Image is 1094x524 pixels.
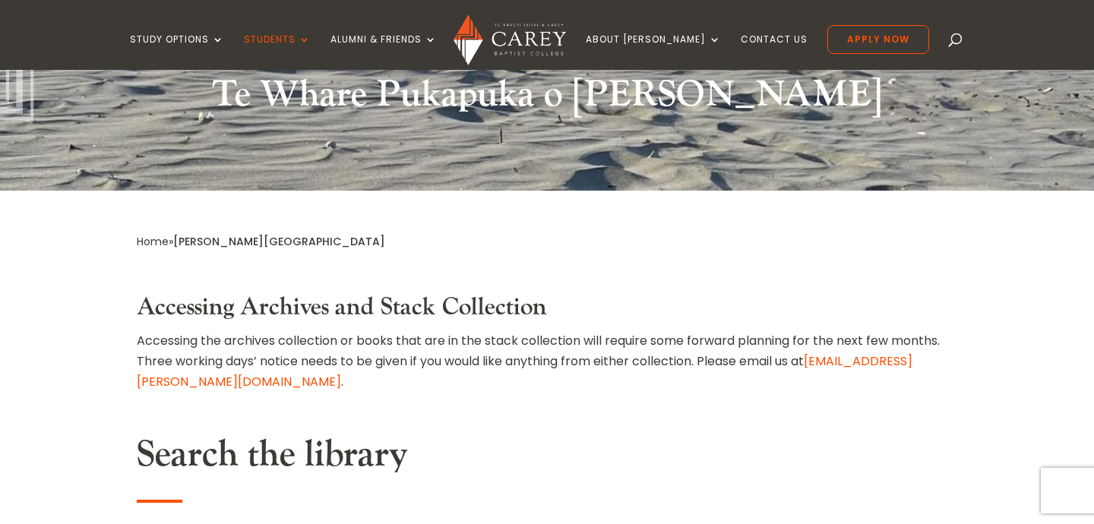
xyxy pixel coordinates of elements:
[130,34,224,70] a: Study Options
[137,433,957,485] h2: Search the library
[173,234,385,249] span: [PERSON_NAME][GEOGRAPHIC_DATA]
[137,330,957,393] p: Accessing the archives collection or books that are in the stack collection will require some for...
[137,73,957,125] h2: Te Whare Pukapuka o [PERSON_NAME]
[330,34,437,70] a: Alumni & Friends
[454,14,565,65] img: Carey Baptist College
[244,34,311,70] a: Students
[586,34,721,70] a: About [PERSON_NAME]
[741,34,808,70] a: Contact Us
[137,234,385,249] span: »
[827,25,929,54] a: Apply Now
[137,293,957,330] h3: Accessing Archives and Stack Collection
[137,234,169,249] a: Home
